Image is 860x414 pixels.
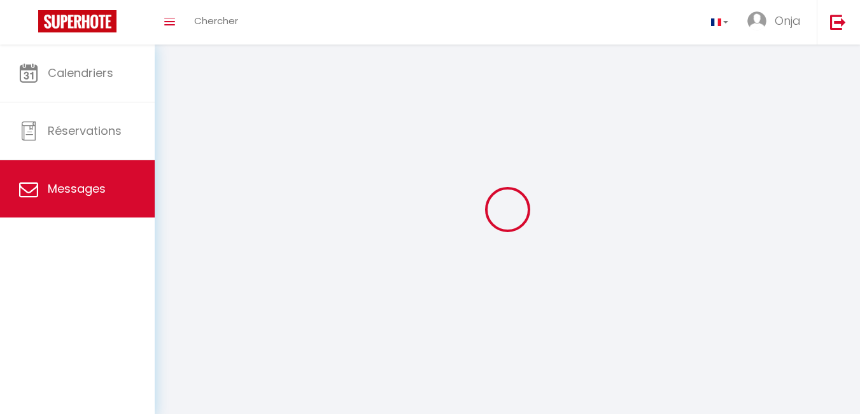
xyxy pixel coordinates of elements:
[48,181,106,197] span: Messages
[48,123,122,139] span: Réservations
[194,14,238,27] span: Chercher
[38,10,116,32] img: Super Booking
[747,11,766,31] img: ...
[48,65,113,81] span: Calendriers
[830,14,846,30] img: logout
[775,13,801,29] span: Onja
